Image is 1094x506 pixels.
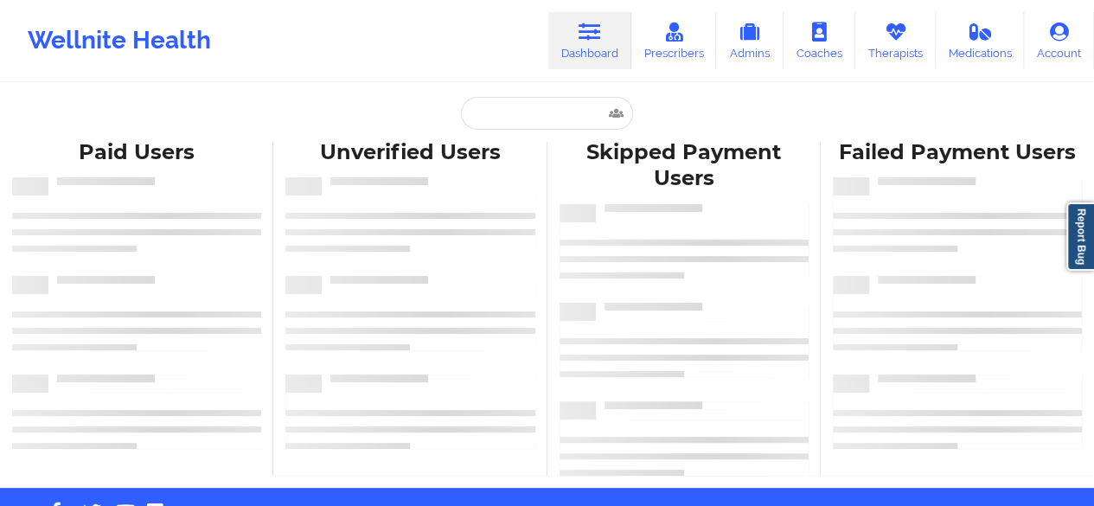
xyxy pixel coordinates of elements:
[936,12,1025,69] a: Medications
[548,12,631,69] a: Dashboard
[12,139,261,166] div: Paid Users
[784,12,855,69] a: Coaches
[716,12,784,69] a: Admins
[833,139,1082,166] div: Failed Payment Users
[1066,202,1094,271] a: Report Bug
[560,139,809,193] div: Skipped Payment Users
[855,12,936,69] a: Therapists
[285,139,534,166] div: Unverified Users
[631,12,717,69] a: Prescribers
[1024,12,1094,69] a: Account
